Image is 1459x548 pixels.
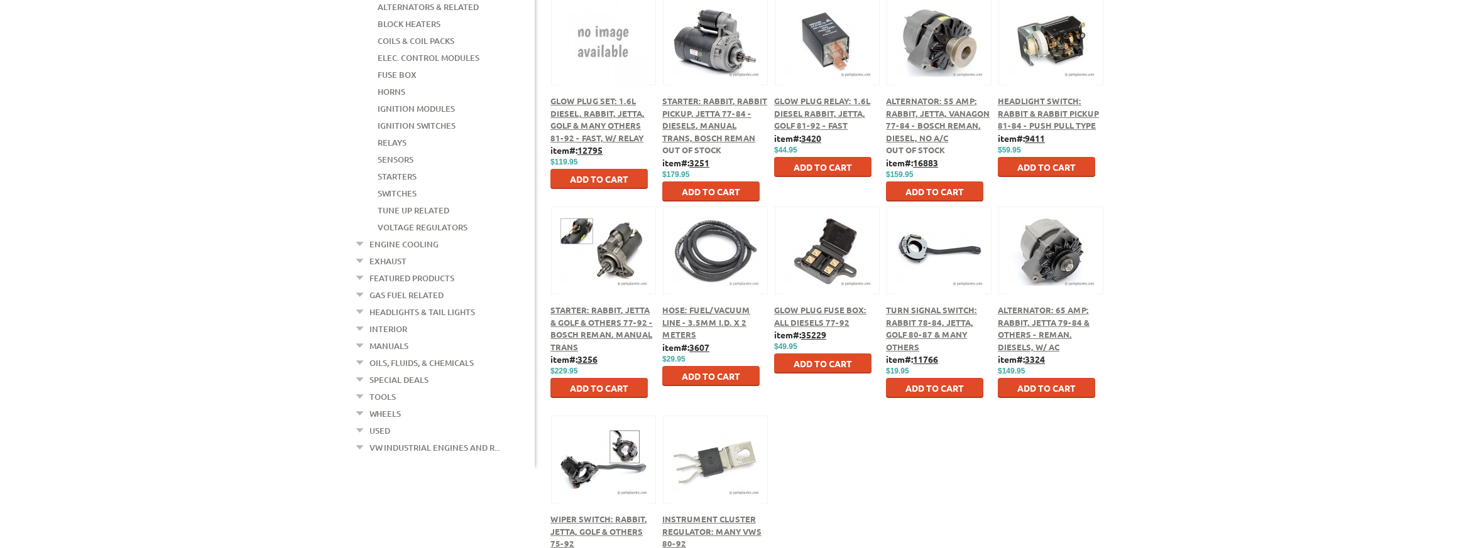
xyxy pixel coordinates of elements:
span: $59.95 [998,146,1021,154]
a: Ignition Switches [378,117,456,134]
b: item#: [550,144,603,156]
button: Add to Cart [998,157,1095,177]
span: $29.95 [662,355,686,363]
button: Add to Cart [774,157,872,177]
button: Add to Cart [886,181,983,201]
span: Add to Cart [570,382,628,394]
u: 12795 [577,144,603,156]
span: $179.95 [662,170,689,179]
button: Add to Cart [998,378,1095,398]
a: Coils & Coil Packs [378,33,454,49]
span: Add to Cart [1017,382,1076,394]
span: Out of stock [662,144,721,155]
a: Special Deals [369,372,429,388]
a: Fuse Box [378,67,417,83]
a: Relays [378,134,407,151]
u: 3607 [689,341,709,353]
a: Starters [378,168,417,185]
a: Sensors [378,151,413,168]
span: Out of stock [886,144,945,155]
a: Alternator: 65 Amp; Rabbit, Jetta 79-84 & Others - Reman, Diesels, w/ AC [998,304,1090,352]
u: 9411 [1025,132,1045,144]
a: Turn Signal Switch: Rabbit 78-84, Jetta, Golf 80-87 & Many Others [886,304,977,352]
a: Manuals [369,338,408,354]
a: Alternator: 55 Amp; Rabbit, Jetta, Vanagon 77-84 - Bosch Reman, Diesel, No A/C [886,95,990,143]
u: 11766 [913,353,938,365]
button: Add to Cart [886,378,983,398]
span: Add to Cart [905,382,964,394]
span: $44.95 [774,146,797,154]
a: Horns [378,83,405,100]
a: Interior [369,321,407,337]
b: item#: [774,329,826,340]
span: $119.95 [550,158,577,166]
u: 3324 [1025,353,1045,365]
span: $49.95 [774,342,797,351]
a: Exhaust [369,253,407,269]
a: Engine Cooling [369,236,439,252]
span: Add to Cart [794,358,852,369]
span: Add to Cart [682,370,740,382]
a: Elec. Control Modules [378,50,479,66]
a: Headlights & Tail Lights [369,304,475,320]
b: item#: [998,132,1045,144]
a: Switches [378,185,417,201]
a: Tools [369,389,396,405]
a: Tune Up Related [378,202,449,218]
span: $159.95 [886,170,913,179]
span: Add to Cart [570,173,628,185]
u: 3256 [577,353,598,365]
u: 3251 [689,157,709,168]
span: $19.95 [886,367,909,375]
span: $149.95 [998,367,1025,375]
b: item#: [886,353,938,365]
b: item#: [662,341,709,353]
a: Wheels [369,406,401,422]
button: Add to Cart [550,169,648,189]
span: Add to Cart [794,161,852,173]
b: item#: [662,157,709,168]
b: item#: [774,132,821,144]
a: Used [369,422,390,439]
a: Hose: Fuel/Vacuum Line - 3.5mm I.D. x 2 meters [662,304,750,340]
a: Glow Plug Set: 1.6L Diesel, Rabbit, Jetta, Golf & Many Others 81-92 - Fast, w/ Relay [550,95,645,143]
button: Add to Cart [550,378,648,398]
b: item#: [886,157,938,168]
button: Add to Cart [662,181,760,201]
a: Starter: Rabbit, Jetta & Golf & Others 77-92 - Bosch Reman, Manual Trans [550,304,653,352]
a: Gas Fuel Related [369,287,444,303]
span: Add to Cart [905,186,964,197]
span: Add to Cart [682,186,740,197]
a: Oils, Fluids, & Chemicals [369,355,474,371]
a: Starter: Rabbit, Rabbit Pickup, Jetta 77-84 - Diesels, Manual Trans, Bosch Reman [662,95,767,143]
b: item#: [998,353,1045,365]
a: Voltage Regulators [378,219,467,235]
a: Featured Products [369,270,454,286]
u: 35229 [801,329,826,340]
a: Glow Plug Relay: 1.6L Diesel Rabbit, Jetta, Golf 81-92 - Fast [774,95,870,131]
a: VW Industrial Engines and R... [369,439,500,456]
span: Add to Cart [1017,161,1076,173]
button: Add to Cart [774,353,872,373]
a: Ignition Modules [378,100,455,117]
button: Add to Cart [662,366,760,386]
a: Headlight Switch: Rabbit & Rabbit Pickup 81-84 - Push Pull Type [998,95,1099,131]
a: Glow Plug Fuse Box: All Diesels 77-92 [774,304,866,328]
u: 3420 [801,132,821,144]
b: item#: [550,353,598,365]
a: Block Heaters [378,16,440,32]
span: $229.95 [550,367,577,375]
u: 16883 [913,157,938,168]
